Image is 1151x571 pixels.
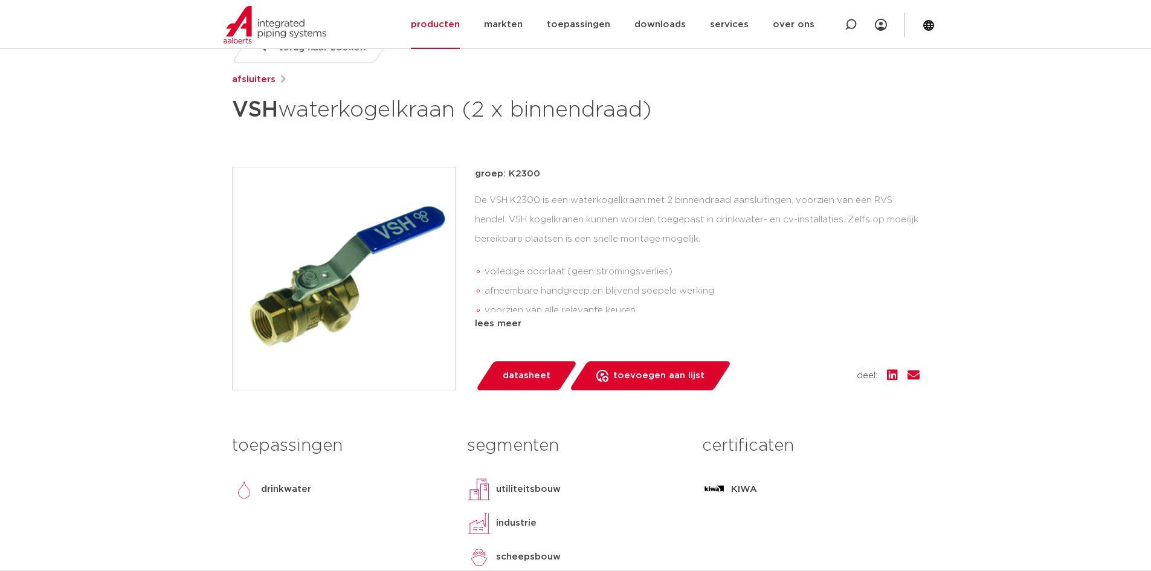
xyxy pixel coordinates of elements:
[496,482,561,497] p: utiliteitsbouw
[731,482,757,497] p: KIWA
[613,366,704,386] span: toevoegen aan lijst
[496,516,537,531] p: industrie
[496,550,561,564] p: scheepsbouw
[467,545,491,569] img: scheepsbouw
[467,434,684,458] h3: segmenten
[485,262,920,282] li: volledige doorlaat (geen stromingsverlies)
[232,477,256,502] img: drinkwater
[475,317,920,331] div: lees meer
[467,477,491,502] img: utiliteitsbouw
[702,434,919,458] h3: certificaten
[475,167,920,181] p: groep: K2300
[485,301,920,320] li: voorzien van alle relevante keuren
[857,369,877,383] span: deel:
[475,361,578,390] a: datasheet
[232,92,686,128] h1: waterkogelkraan (2 x binnendraad)
[467,511,491,535] img: industrie
[261,482,311,497] p: drinkwater
[475,191,920,312] div: De VSH K2300 is een waterkogelkraan met 2 binnendraad aansluitingen, voorzien van een RVS hendel....
[232,73,276,87] a: afsluiters
[233,167,455,390] img: Product Image for VSH waterkogelkraan (2 x binnendraad)
[232,434,449,458] h3: toepassingen
[232,99,278,121] strong: VSH
[485,282,920,301] li: afneembare handgreep en blijvend soepele werking
[503,366,550,386] span: datasheet
[702,477,726,502] img: KIWA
